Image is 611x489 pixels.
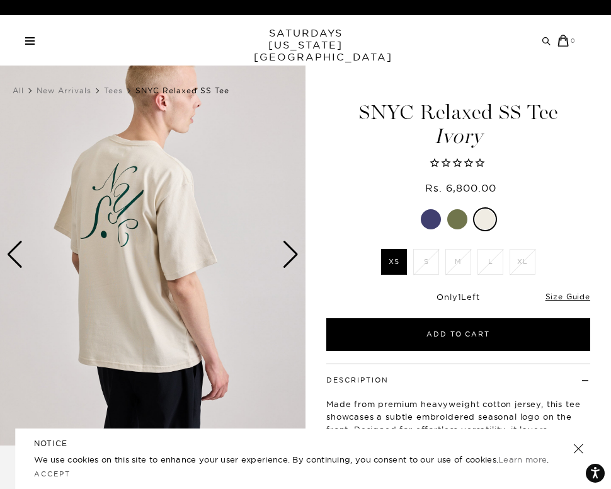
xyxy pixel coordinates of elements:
label: XS [381,249,407,275]
h1: SNYC Relaxed SS Tee [320,102,597,147]
a: SATURDAYS[US_STATE][GEOGRAPHIC_DATA] [254,27,358,63]
p: Made from premium heavyweight cotton jersey, this tee showcases a subtle embroidered seasonal log... [326,398,590,473]
button: Description [326,377,389,384]
span: 1 [458,292,462,302]
span: Ivory [320,126,597,147]
a: Tees [104,86,123,95]
button: Add to Cart [326,318,590,351]
h5: NOTICE [34,438,577,449]
a: Accept [34,469,71,478]
small: 0 [571,37,576,44]
a: Size Guide [545,292,590,301]
a: New Arrivals [37,86,91,95]
span: SNYC Relaxed SS Tee [135,86,229,95]
a: Learn more [498,454,547,464]
span: Rated 0.0 out of 5 stars 0 reviews [320,157,597,170]
a: 0 [557,35,576,47]
span: Rs. 6,800.00 [425,181,496,194]
p: We use cookies on this site to enhance your user experience. By continuing, you consent to our us... [34,453,577,466]
a: All [13,86,24,95]
div: Only Left [326,292,590,302]
div: Previous slide [6,241,23,268]
div: Next slide [282,241,299,268]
